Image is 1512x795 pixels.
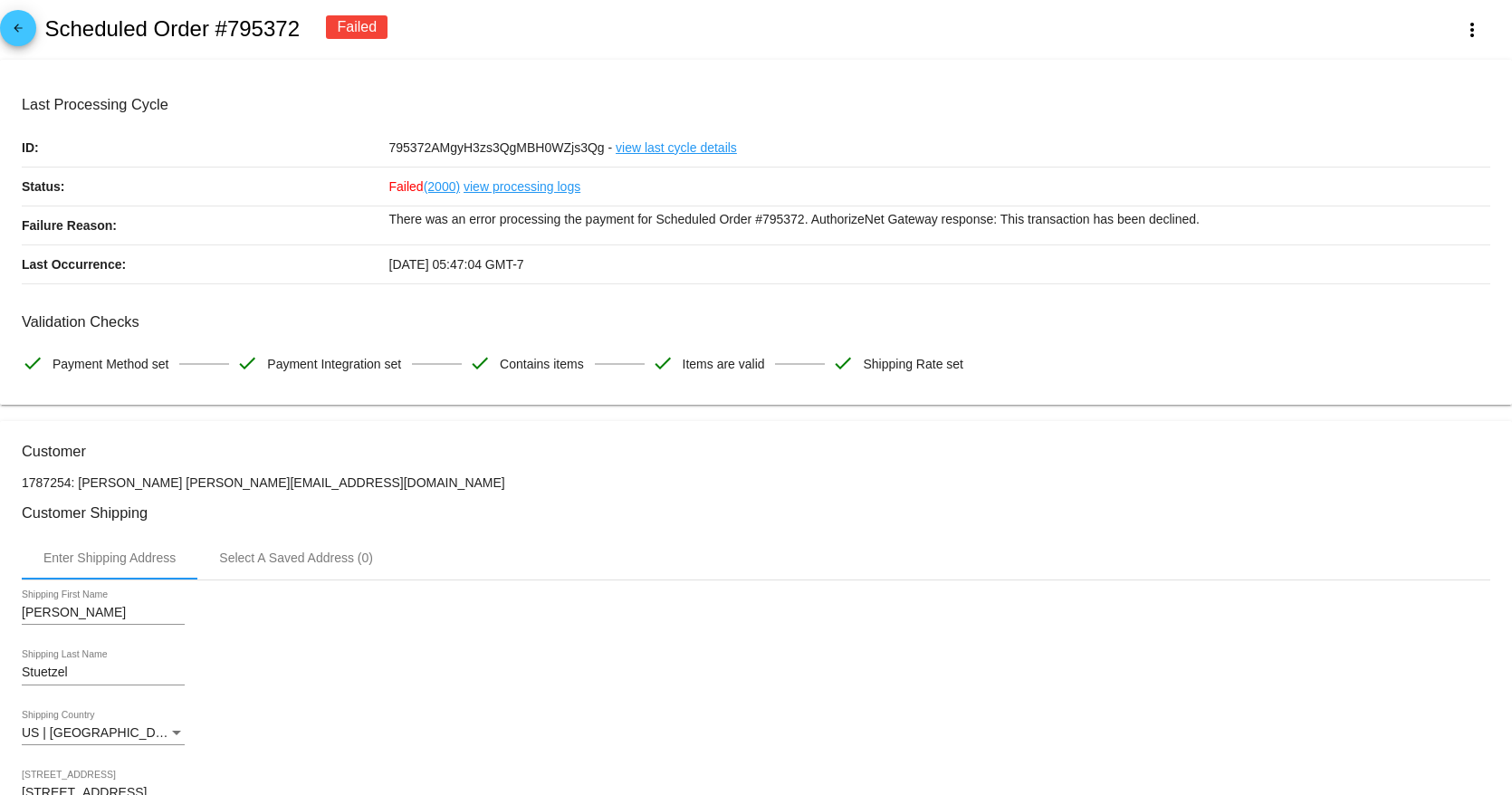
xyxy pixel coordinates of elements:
[863,345,963,383] span: Shipping Rate set
[22,475,1490,490] p: 1787254: [PERSON_NAME] [PERSON_NAME][EMAIL_ADDRESS][DOMAIN_NAME]
[22,168,389,206] p: Status:
[22,129,389,167] p: ID:
[652,352,674,374] mat-icon: check
[616,129,737,167] a: view last cycle details
[267,345,401,383] span: Payment Integration set
[389,206,1491,232] p: There was an error processing the payment for Scheduled Order #795372. AuthorizeNet Gateway respo...
[683,345,765,383] span: Items are valid
[22,504,1490,522] h3: Customer Shipping
[22,725,182,740] span: US | [GEOGRAPHIC_DATA]
[389,179,461,194] span: Failed
[832,352,854,374] mat-icon: check
[22,443,1490,460] h3: Customer
[22,606,185,620] input: Shipping First Name
[326,15,388,39] div: Failed
[7,22,29,43] mat-icon: arrow_back
[389,140,613,155] span: 795372AMgyH3zs3QgMBH0WZjs3Qg -
[22,313,1490,330] h3: Validation Checks
[43,551,176,565] div: Enter Shipping Address
[53,345,168,383] span: Payment Method set
[469,352,491,374] mat-icon: check
[22,206,389,244] p: Failure Reason:
[219,551,373,565] div: Select A Saved Address (0)
[22,245,389,283] p: Last Occurrence:
[22,352,43,374] mat-icon: check
[44,16,300,42] h2: Scheduled Order #795372
[22,96,1490,113] h3: Last Processing Cycle
[464,168,580,206] a: view processing logs
[236,352,258,374] mat-icon: check
[1461,19,1483,41] mat-icon: more_vert
[22,666,185,680] input: Shipping Last Name
[22,726,185,741] mat-select: Shipping Country
[424,168,460,206] a: (2000)
[500,345,584,383] span: Contains items
[389,257,524,272] span: [DATE] 05:47:04 GMT-7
